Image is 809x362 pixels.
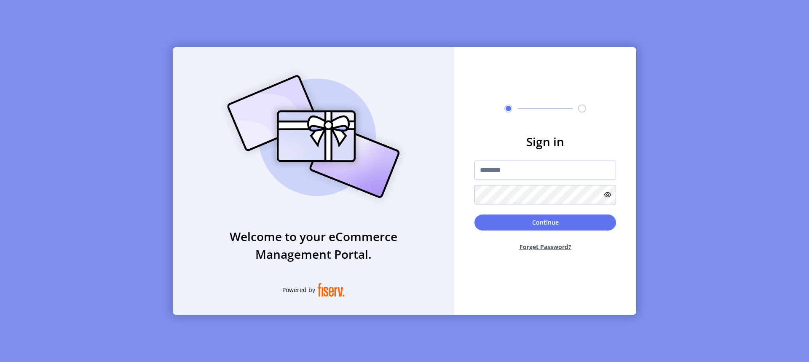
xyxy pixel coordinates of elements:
[474,236,616,258] button: Forget Password?
[282,285,315,294] span: Powered by
[214,66,413,207] img: card_Illustration.svg
[474,215,616,231] button: Continue
[474,133,616,150] h3: Sign in
[173,228,454,263] h3: Welcome to your eCommerce Management Portal.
